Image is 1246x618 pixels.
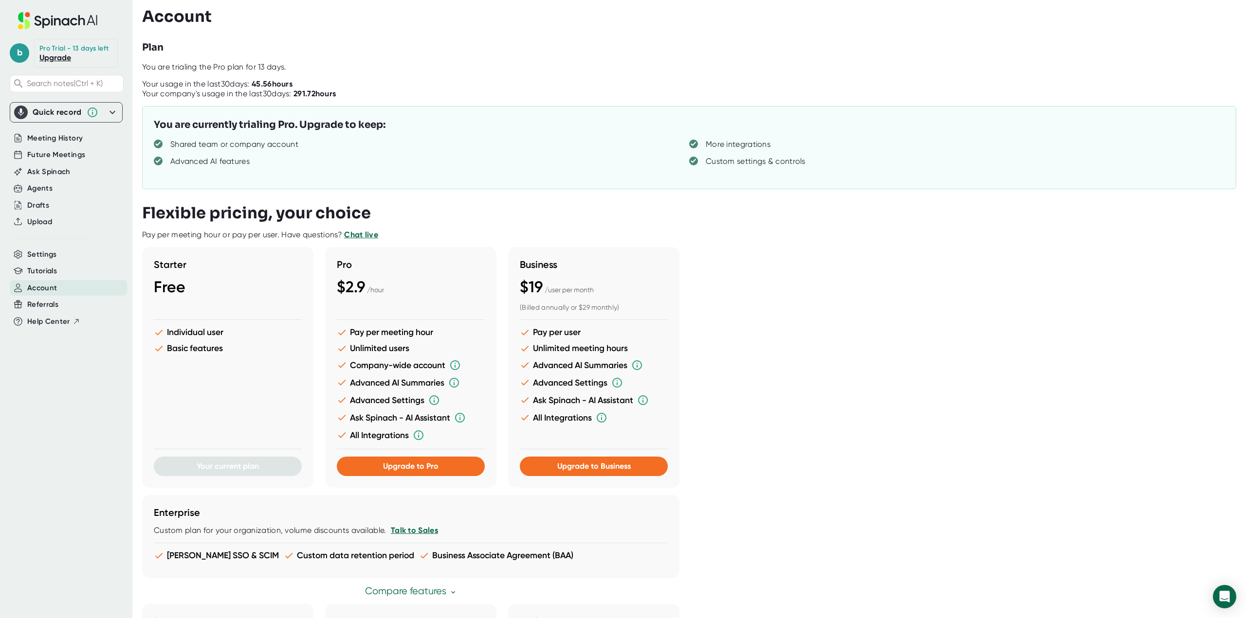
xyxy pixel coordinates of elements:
[337,412,485,424] li: Ask Spinach - AI Assistant
[27,249,57,260] button: Settings
[142,62,1246,72] div: You are trialing the Pro plan for 13 days.
[170,140,298,149] div: Shared team or company account
[520,377,668,388] li: Advanced Settings
[27,166,71,177] button: Ask Spinach
[337,259,485,270] h3: Pro
[27,200,49,211] button: Drafts
[10,43,29,63] span: b
[27,316,70,327] span: Help Center
[520,327,668,337] li: Pay per user
[27,149,85,160] button: Future Meetings
[520,343,668,353] li: Unlimited meeting hours
[520,394,668,406] li: Ask Spinach - AI Assistant
[154,259,302,270] h3: Starter
[154,457,302,476] button: Your current plan
[170,157,250,166] div: Advanced AI features
[27,79,103,88] span: Search notes (Ctrl + K)
[14,103,118,122] div: Quick record
[367,286,384,294] span: / hour
[293,89,336,98] b: 291.72 hours
[1213,585,1236,608] div: Open Intercom Messenger
[39,53,71,62] a: Upgrade
[383,461,439,471] span: Upgrade to Pro
[154,118,385,132] h3: You are currently trialing Pro. Upgrade to keep:
[520,457,668,476] button: Upgrade to Business
[337,394,485,406] li: Advanced Settings
[337,278,365,296] span: $2.9
[365,585,457,597] a: Compare features
[27,316,80,327] button: Help Center
[337,343,485,353] li: Unlimited users
[154,343,302,353] li: Basic features
[545,286,594,294] span: / user per month
[27,183,53,194] button: Agents
[520,278,543,296] span: $19
[284,550,414,561] li: Custom data retention period
[154,526,668,535] div: Custom plan for your organization, volume discounts available.
[27,216,52,228] button: Upload
[557,461,631,471] span: Upgrade to Business
[337,457,485,476] button: Upgrade to Pro
[142,89,336,99] div: Your company's usage in the last 30 days:
[27,265,57,277] button: Tutorials
[27,283,57,294] button: Account
[142,79,293,89] div: Your usage in the last 30 days:
[27,133,83,144] button: Meeting History
[419,550,573,561] li: Business Associate Agreement (BAA)
[706,157,806,166] div: Custom settings & controls
[154,550,279,561] li: [PERSON_NAME] SSO & SCIM
[39,44,109,53] div: Pro Trial - 13 days left
[520,359,668,371] li: Advanced AI Summaries
[197,461,259,471] span: Your current plan
[142,7,212,26] h3: Account
[27,299,58,310] button: Referrals
[520,259,668,270] h3: Business
[337,359,485,371] li: Company-wide account
[337,429,485,441] li: All Integrations
[344,230,378,239] a: Chat live
[154,278,185,296] span: Free
[337,377,485,388] li: Advanced AI Summaries
[142,204,371,222] h3: Flexible pricing, your choice
[520,412,668,424] li: All Integrations
[391,526,438,535] a: Talk to Sales
[154,327,302,337] li: Individual user
[252,79,293,88] b: 45.56 hours
[706,140,770,149] div: More integrations
[154,507,668,518] h3: Enterprise
[337,327,485,337] li: Pay per meeting hour
[520,303,668,312] div: (Billed annually or $29 monthly)
[142,40,164,55] h3: Plan
[142,230,378,240] div: Pay per meeting hour or pay per user. Have questions?
[33,107,82,117] div: Quick record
